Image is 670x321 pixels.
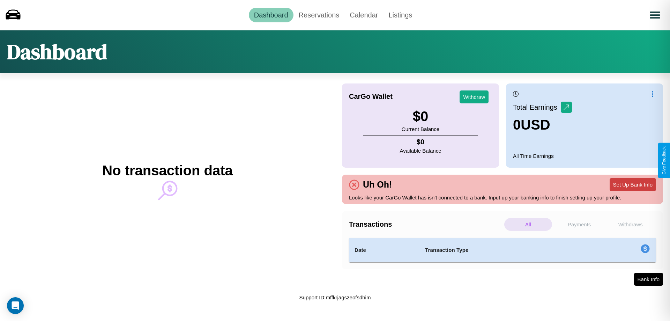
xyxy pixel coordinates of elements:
[425,246,583,254] h4: Transaction Type
[344,8,383,22] a: Calendar
[606,218,654,231] p: Withdraws
[349,193,656,202] p: Looks like your CarGo Wallet has isn't connected to a bank. Input up your banking info to finish ...
[349,93,393,101] h4: CarGo Wallet
[249,8,293,22] a: Dashboard
[513,101,561,114] p: Total Earnings
[7,297,24,314] div: Open Intercom Messenger
[504,218,552,231] p: All
[460,90,489,103] button: Withdraw
[513,117,572,133] h3: 0 USD
[293,8,345,22] a: Reservations
[400,146,441,155] p: Available Balance
[634,273,663,286] button: Bank Info
[355,246,414,254] h4: Date
[299,293,371,302] p: Support ID: mffkrjagszeofsdhim
[383,8,417,22] a: Listings
[102,163,232,178] h2: No transaction data
[610,178,656,191] button: Set Up Bank Info
[359,180,395,190] h4: Uh Oh!
[402,124,439,134] p: Current Balance
[400,138,441,146] h4: $ 0
[7,37,107,66] h1: Dashboard
[402,109,439,124] h3: $ 0
[556,218,603,231] p: Payments
[513,151,656,161] p: All Time Earnings
[349,238,656,262] table: simple table
[349,220,502,228] h4: Transactions
[662,146,667,175] div: Give Feedback
[645,5,665,25] button: Open menu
